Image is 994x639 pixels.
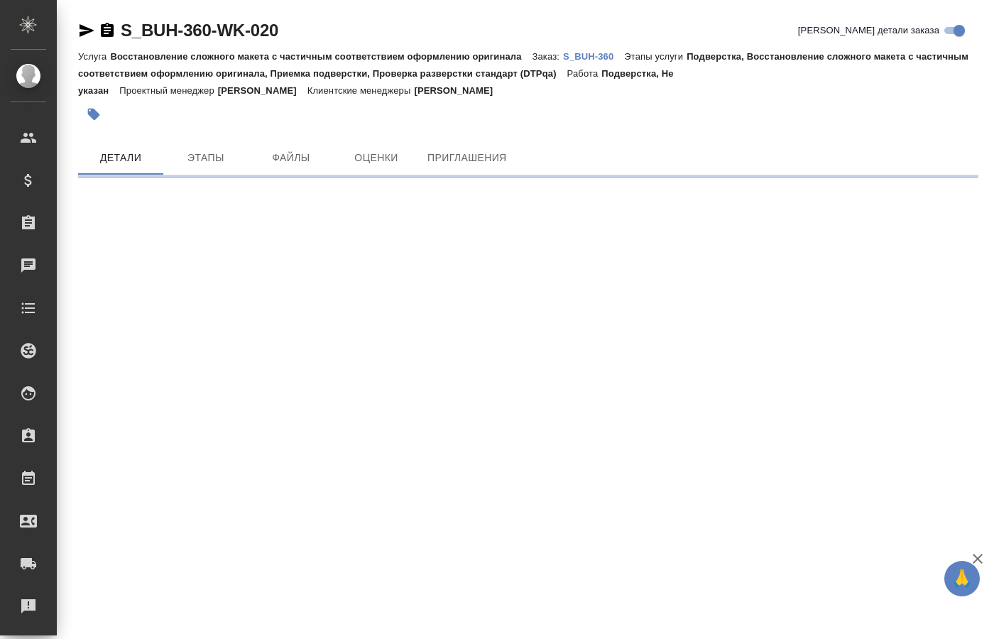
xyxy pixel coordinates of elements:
span: 🙏 [950,564,974,594]
button: Скопировать ссылку [99,22,116,39]
button: Добавить тэг [78,99,109,130]
p: Заказ: [532,51,563,62]
span: Этапы [172,149,240,167]
p: Этапы услуги [624,51,687,62]
p: S_BUH-360 [563,51,624,62]
p: Клиентские менеджеры [307,85,415,96]
span: Приглашения [427,149,507,167]
p: Восстановление сложного макета с частичным соответствием оформлению оригинала [110,51,532,62]
a: S_BUH-360-WK-020 [121,21,278,40]
span: [PERSON_NAME] детали заказа [798,23,939,38]
button: 🙏 [944,561,980,596]
span: Детали [87,149,155,167]
p: [PERSON_NAME] [414,85,503,96]
span: Файлы [257,149,325,167]
p: Услуга [78,51,110,62]
p: [PERSON_NAME] [218,85,307,96]
p: Проектный менеджер [119,85,217,96]
button: Скопировать ссылку для ЯМессенджера [78,22,95,39]
p: Работа [567,68,602,79]
span: Оценки [342,149,410,167]
a: S_BUH-360 [563,50,624,62]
